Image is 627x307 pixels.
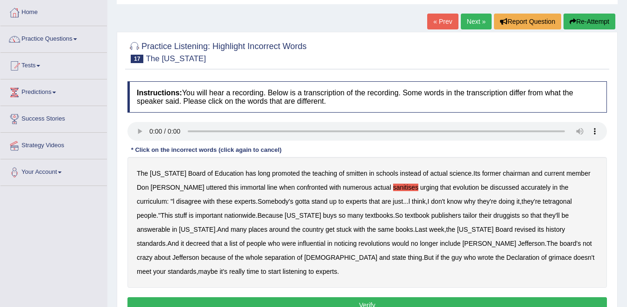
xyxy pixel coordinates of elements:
[543,212,559,219] b: they'll
[537,226,544,233] b: its
[297,254,303,261] b: of
[495,254,504,261] b: the
[338,198,344,205] b: to
[172,226,177,233] b: in
[227,254,233,261] b: of
[547,240,558,247] b: The
[279,184,295,191] b: when
[411,240,418,247] b: no
[424,254,434,261] b: But
[429,226,444,233] b: week
[546,226,565,233] b: history
[522,212,529,219] b: so
[151,184,204,191] b: [PERSON_NAME]
[265,254,295,261] b: separation
[464,254,476,261] b: who
[392,240,409,247] b: would
[195,212,222,219] b: important
[395,212,403,219] b: So
[559,184,568,191] b: the
[153,268,166,275] b: your
[127,81,607,113] h4: You will hear a recording. Below is a transcription of the recording. Some words in the transcrip...
[337,226,352,233] b: stuck
[462,240,516,247] b: [PERSON_NAME]
[137,240,165,247] b: standards
[309,268,314,275] b: to
[334,240,357,247] b: noticing
[168,268,196,275] b: standards
[451,254,462,261] b: guy
[400,170,421,177] b: instead
[207,170,213,177] b: of
[393,198,403,205] b: just
[440,184,451,191] b: that
[201,254,226,261] b: because
[378,226,394,233] b: same
[228,184,239,191] b: this
[323,212,337,219] b: buys
[131,55,143,63] span: 17
[543,198,572,205] b: tetragonal
[257,212,282,219] b: Because
[304,254,378,261] b: [DEMOGRAPHIC_DATA]
[549,254,572,261] b: grimace
[302,170,310,177] b: the
[198,268,218,275] b: maybe
[231,226,247,233] b: many
[179,226,215,233] b: [US_STATE]
[440,240,460,247] b: include
[339,170,345,177] b: of
[217,226,229,233] b: And
[175,212,187,219] b: stuff
[574,254,595,261] b: doesn't
[381,198,391,205] b: are
[247,268,259,275] b: time
[461,14,492,29] a: Next »
[247,240,266,247] b: people
[395,226,413,233] b: books
[172,254,199,261] b: Jefferson
[473,170,480,177] b: Its
[376,170,398,177] b: schools
[267,184,277,191] b: line
[282,240,296,247] b: were
[127,40,307,63] h2: Practice Listening: Highlight Incorrect Words
[532,170,542,177] b: and
[518,240,545,247] b: Jefferson
[206,184,227,191] b: uttered
[127,145,285,154] div: * Click on the incorrect words (click again to cancel)
[453,184,479,191] b: evolution
[495,226,513,233] b: Board
[343,184,372,191] b: numerous
[450,170,472,177] b: science
[137,198,167,205] b: curriculum
[211,240,222,247] b: that
[338,212,345,219] b: so
[420,184,438,191] b: urging
[215,170,244,177] b: Education
[463,212,477,219] b: tailor
[369,198,380,205] b: that
[493,212,520,219] b: druggists
[503,170,530,177] b: chairman
[430,170,447,177] b: actual
[246,254,263,261] b: whole
[428,198,430,205] b: I
[298,240,325,247] b: influential
[464,198,476,205] b: why
[436,254,439,261] b: if
[481,184,488,191] b: be
[137,89,182,97] b: Instructions:
[248,226,267,233] b: places
[393,184,418,191] b: sanitises
[325,226,334,233] b: get
[562,212,569,219] b: be
[347,212,363,219] b: many
[507,254,540,261] b: Declaration
[427,14,458,29] a: « Prev
[137,212,156,219] b: people
[441,254,450,261] b: the
[225,212,256,219] b: nationwide
[146,54,206,63] small: The [US_STATE]
[0,79,107,103] a: Predictions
